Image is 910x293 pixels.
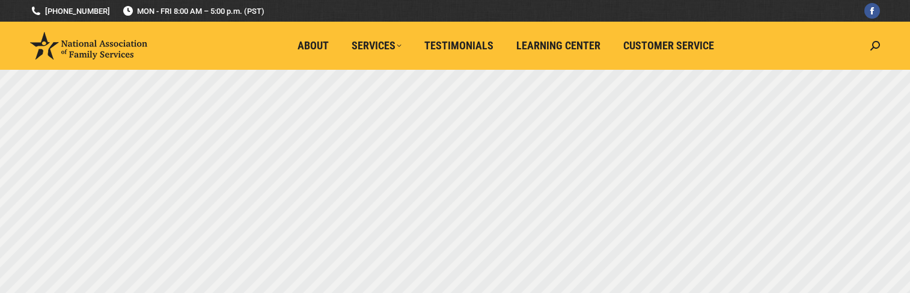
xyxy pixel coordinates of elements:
[424,39,493,52] span: Testimonials
[864,3,880,19] a: Facebook page opens in new window
[289,34,337,57] a: About
[298,39,329,52] span: About
[122,5,264,17] span: MON - FRI 8:00 AM – 5:00 p.m. (PST)
[30,32,147,60] img: National Association of Family Services
[516,39,600,52] span: Learning Center
[352,39,402,52] span: Services
[416,34,502,57] a: Testimonials
[30,5,110,17] a: [PHONE_NUMBER]
[508,34,609,57] a: Learning Center
[615,34,722,57] a: Customer Service
[623,39,714,52] span: Customer Service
